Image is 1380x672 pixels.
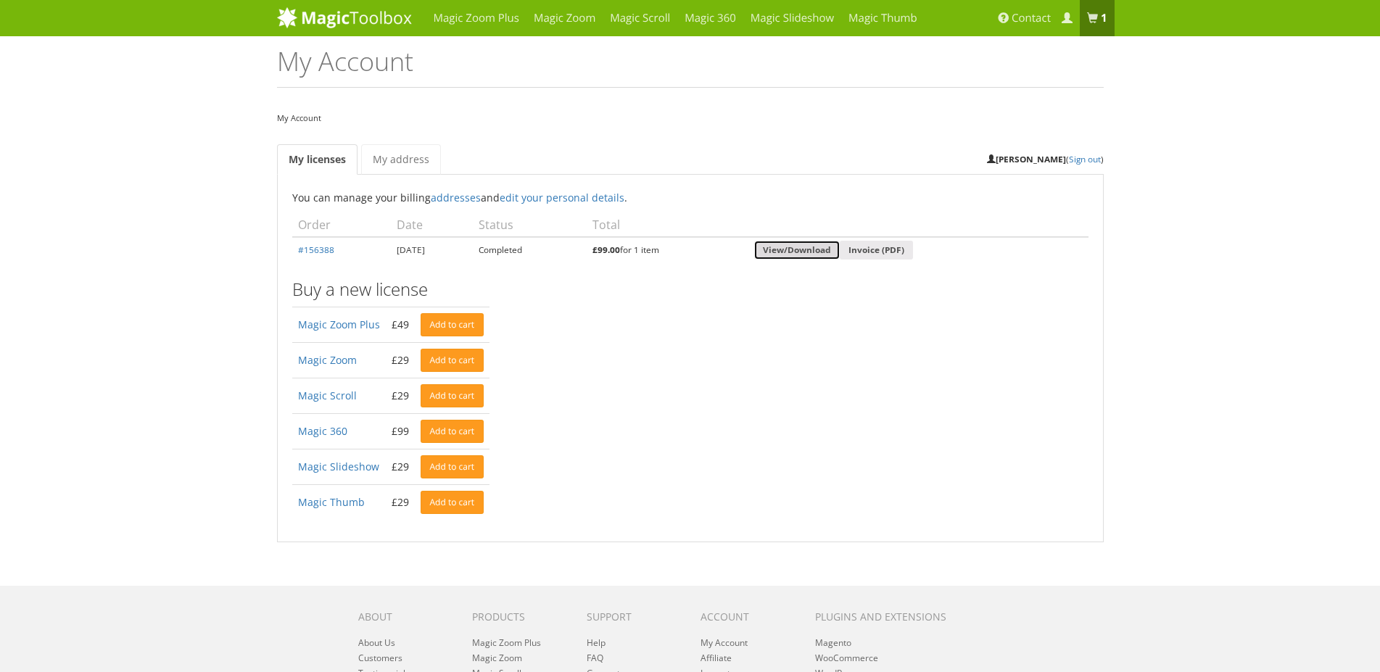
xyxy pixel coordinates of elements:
[298,389,357,402] a: Magic Scroll
[431,191,481,204] a: addresses
[358,636,395,649] a: About Us
[987,153,1066,165] strong: [PERSON_NAME]
[587,636,606,649] a: Help
[277,47,1104,88] h1: My Account
[386,449,415,484] td: £29
[386,378,415,413] td: £29
[701,652,732,664] a: Affiliate
[472,636,541,649] a: Magic Zoom Plus
[358,652,402,664] a: Customers
[701,611,793,622] h6: Account
[840,241,913,260] a: Invoice (PDF)
[701,636,748,649] a: My Account
[386,413,415,449] td: £99
[298,244,334,255] a: #156388
[298,424,347,438] a: Magic 360
[472,611,564,622] h6: Products
[421,384,484,407] a: Add to cart
[587,611,679,622] h6: Support
[298,353,357,367] a: Magic Zoom
[292,189,1088,206] p: You can manage your billing and .
[1101,11,1107,25] b: 1
[361,144,441,175] a: My address
[397,217,423,233] span: Date
[815,636,851,649] a: Magento
[298,318,380,331] a: Magic Zoom Plus
[473,237,587,263] td: Completed
[298,460,379,473] a: Magic Slideshow
[587,652,603,664] a: FAQ
[397,244,425,255] time: [DATE]
[815,611,964,622] h6: Plugins and extensions
[421,349,484,372] a: Add to cart
[298,495,365,509] a: Magic Thumb
[386,307,415,342] td: £49
[277,109,1104,126] nav: My Account
[421,313,484,336] a: Add to cart
[298,217,331,233] span: Order
[587,237,748,263] td: for 1 item
[421,491,484,514] a: Add to cart
[592,217,620,233] span: Total
[479,217,513,233] span: Status
[386,484,415,520] td: £29
[277,7,412,28] img: MagicToolbox.com - Image tools for your website
[421,455,484,478] a: Add to cart
[1012,11,1051,25] span: Contact
[277,144,358,175] a: My licenses
[987,153,1104,165] small: ( )
[421,420,484,443] a: Add to cart
[292,280,1088,299] h3: Buy a new license
[592,244,620,255] bdi: 99.00
[386,342,415,378] td: £29
[815,652,878,664] a: WooCommerce
[1069,153,1101,165] a: Sign out
[592,244,598,255] span: £
[754,241,840,260] a: View/Download
[358,611,450,622] h6: About
[500,191,624,204] a: edit your personal details
[472,652,522,664] a: Magic Zoom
